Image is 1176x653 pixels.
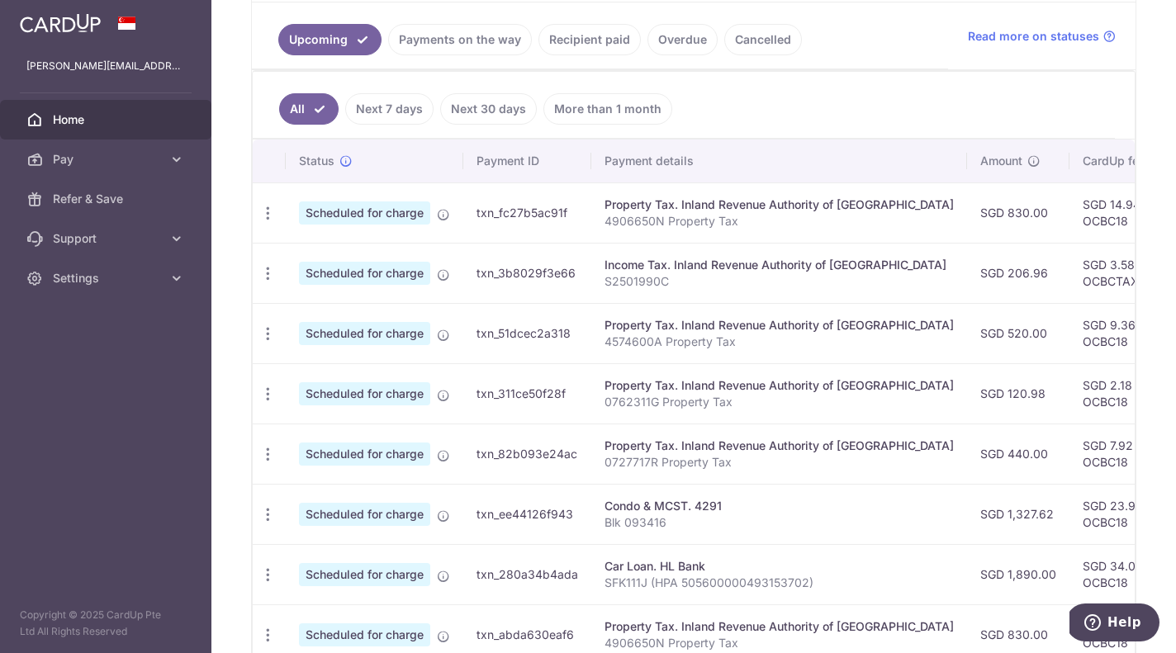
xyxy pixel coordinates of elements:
[967,484,1069,544] td: SGD 1,327.62
[605,317,954,334] div: Property Tax. Inland Revenue Authority of [GEOGRAPHIC_DATA]
[980,153,1022,169] span: Amount
[299,262,430,285] span: Scheduled for charge
[20,13,101,33] img: CardUp
[345,93,434,125] a: Next 7 days
[967,303,1069,363] td: SGD 520.00
[968,28,1116,45] a: Read more on statuses
[299,623,430,646] span: Scheduled for charge
[605,514,954,531] p: Blk 093416
[605,498,954,514] div: Condo & MCST. 4291
[605,635,954,651] p: 4906650N Property Tax
[605,196,954,213] div: Property Tax. Inland Revenue Authority of [GEOGRAPHIC_DATA]
[605,454,954,471] p: 0727717R Property Tax
[299,563,430,586] span: Scheduled for charge
[967,424,1069,484] td: SGD 440.00
[463,303,591,363] td: txn_51dcec2a318
[463,182,591,243] td: txn_fc27b5ac91f
[53,111,162,128] span: Home
[605,213,954,229] p: 4906650N Property Tax
[605,334,954,350] p: 4574600A Property Tax
[53,230,162,247] span: Support
[463,363,591,424] td: txn_311ce50f28f
[440,93,537,125] a: Next 30 days
[538,24,641,55] a: Recipient paid
[1083,153,1145,169] span: CardUp fee
[278,24,382,55] a: Upcoming
[299,382,430,405] span: Scheduled for charge
[543,93,672,125] a: More than 1 month
[279,93,339,125] a: All
[605,575,954,591] p: SFK111J (HPA 505600000493153702)
[967,182,1069,243] td: SGD 830.00
[605,394,954,410] p: 0762311G Property Tax
[967,243,1069,303] td: SGD 206.96
[605,618,954,635] div: Property Tax. Inland Revenue Authority of [GEOGRAPHIC_DATA]
[53,270,162,286] span: Settings
[463,544,591,604] td: txn_280a34b4ada
[299,201,430,225] span: Scheduled for charge
[605,377,954,394] div: Property Tax. Inland Revenue Authority of [GEOGRAPHIC_DATA]
[299,322,430,345] span: Scheduled for charge
[724,24,802,55] a: Cancelled
[53,151,162,168] span: Pay
[967,544,1069,604] td: SGD 1,890.00
[647,24,718,55] a: Overdue
[463,243,591,303] td: txn_3b8029f3e66
[605,558,954,575] div: Car Loan. HL Bank
[53,191,162,207] span: Refer & Save
[299,442,430,466] span: Scheduled for charge
[463,484,591,544] td: txn_ee44126f943
[591,140,967,182] th: Payment details
[605,273,954,290] p: S2501990C
[299,503,430,526] span: Scheduled for charge
[299,153,334,169] span: Status
[388,24,532,55] a: Payments on the way
[605,438,954,454] div: Property Tax. Inland Revenue Authority of [GEOGRAPHIC_DATA]
[968,28,1099,45] span: Read more on statuses
[605,257,954,273] div: Income Tax. Inland Revenue Authority of [GEOGRAPHIC_DATA]
[1069,603,1159,645] iframe: Opens a widget where you can find more information
[463,424,591,484] td: txn_82b093e24ac
[967,363,1069,424] td: SGD 120.98
[26,58,185,74] p: [PERSON_NAME][EMAIL_ADDRESS][DOMAIN_NAME]
[463,140,591,182] th: Payment ID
